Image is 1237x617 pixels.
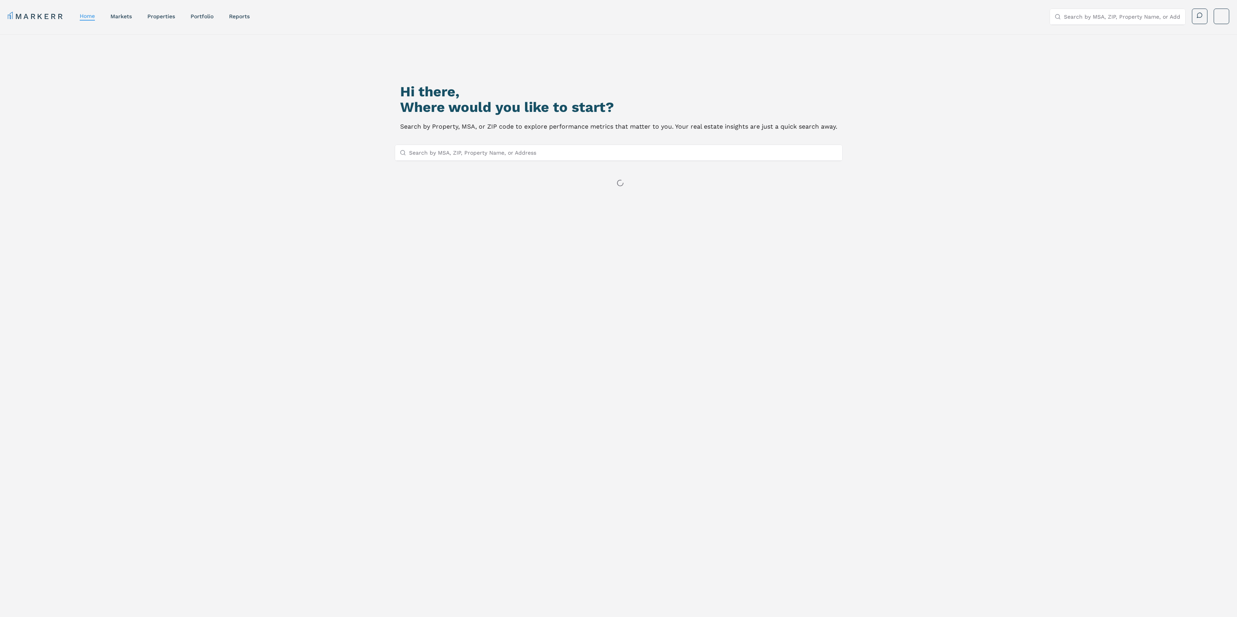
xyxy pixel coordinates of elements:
[110,13,132,19] a: markets
[229,13,250,19] a: reports
[1064,9,1181,24] input: Search by MSA, ZIP, Property Name, or Address
[400,99,837,115] h2: Where would you like to start?
[80,13,95,19] a: home
[409,145,838,160] input: Search by MSA, ZIP, Property Name, or Address
[400,121,837,132] p: Search by Property, MSA, or ZIP code to explore performance metrics that matter to you. Your real...
[8,11,64,22] a: MARKERR
[400,84,837,99] h1: Hi there,
[191,13,213,19] a: Portfolio
[147,13,175,19] a: properties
